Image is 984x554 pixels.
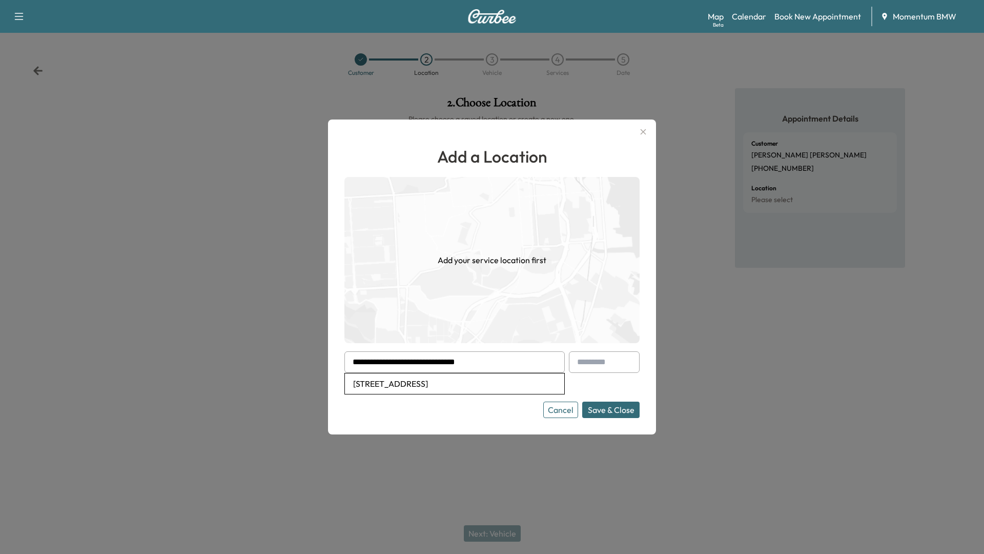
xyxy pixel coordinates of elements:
a: Calendar [732,10,766,23]
button: Save & Close [582,402,640,418]
h1: Add your service location first [438,254,546,266]
img: Curbee Logo [467,9,517,24]
button: Cancel [543,402,578,418]
a: MapBeta [708,10,724,23]
img: empty-map-CL6vilOE.png [344,177,640,343]
li: [STREET_ADDRESS] [345,373,564,394]
h1: Add a Location [344,144,640,169]
span: Momentum BMW [893,10,956,23]
div: Beta [713,21,724,29]
a: Book New Appointment [774,10,861,23]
